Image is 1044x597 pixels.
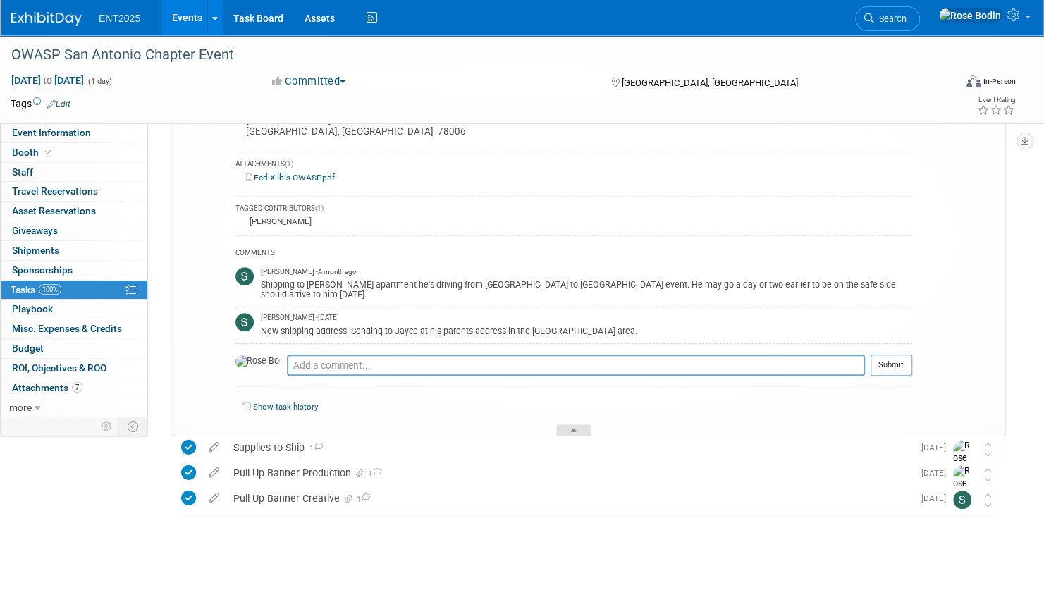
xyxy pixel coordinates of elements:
span: 100% [39,284,61,295]
img: Rose Bodin [953,440,974,490]
span: [DATE] [DATE] [11,74,85,87]
span: 1 [355,495,370,504]
div: COMMENTS [235,247,912,261]
td: Personalize Event Tab Strip [94,417,119,436]
a: Playbook [1,300,147,319]
span: [DATE] [921,493,953,503]
a: Fed X lbls OWASP.pdf [246,173,335,183]
span: more [9,402,32,413]
a: Edit [47,99,70,109]
a: Travel Reservations [1,182,147,201]
a: Attachments7 [1,378,147,398]
img: Rose Bodin [235,355,280,368]
i: Move task [985,468,992,481]
span: Staff [12,166,33,178]
a: Sponsorships [1,261,147,280]
div: Pull Up Banner Creative [226,486,913,510]
img: Rose Bodin [938,8,1002,23]
span: [GEOGRAPHIC_DATA], [GEOGRAPHIC_DATA] [621,78,797,88]
div: In-Person [983,76,1016,87]
span: Travel Reservations [12,185,98,197]
span: [DATE] [921,443,953,453]
span: (1 day) [87,77,112,86]
a: Search [855,6,920,31]
a: Staff [1,163,147,182]
div: Event Rating [977,97,1015,104]
a: Shipments [1,241,147,260]
div: New shipping address. Sending to Jayce at his parents address in the [GEOGRAPHIC_DATA] area. [261,324,912,337]
div: OWASP San Antonio Chapter Event [6,42,931,68]
span: Attachments [12,382,82,393]
i: Move task [985,443,992,456]
span: Shipments [12,245,59,256]
img: ExhibitDay [11,12,82,26]
span: Tasks [11,284,61,295]
span: ENT2025 [99,13,140,24]
div: TAGGED CONTRIBUTORS [235,204,912,216]
span: 1 [366,469,381,479]
span: to [41,75,54,86]
img: Stephanie Silva [953,491,971,509]
a: Budget [1,339,147,358]
span: Budget [12,343,44,354]
span: Giveaways [12,225,58,236]
button: Committed [267,74,351,89]
a: Tasks100% [1,281,147,300]
i: Booth reservation complete [45,148,52,156]
div: Supplies to Ship [226,436,913,460]
div: [PERSON_NAME] [246,216,312,226]
a: Giveaways [1,221,147,240]
div: ATTACHMENTS [235,159,912,171]
span: [PERSON_NAME] - [DATE] [261,313,339,323]
span: Event Information [12,127,91,138]
span: 7 [72,382,82,393]
span: Search [874,13,907,24]
a: Event Information [1,123,147,142]
span: Booth [12,147,55,158]
a: ROI, Objectives & ROO [1,359,147,378]
span: Asset Reservations [12,205,96,216]
td: Toggle Event Tabs [119,417,148,436]
span: [DATE] [921,468,953,478]
a: more [1,398,147,417]
i: Move task [985,493,992,507]
a: Booth [1,143,147,162]
span: Sponsorships [12,264,73,276]
span: Misc. Expenses & Credits [12,323,122,334]
a: Show task history [253,402,318,412]
td: Tags [11,97,70,111]
img: Rose Bodin [953,465,974,515]
a: edit [202,492,226,505]
a: edit [202,467,226,479]
img: Format-Inperson.png [966,75,981,87]
div: Shipping to [PERSON_NAME] apartment he's driving from [GEOGRAPHIC_DATA] to [GEOGRAPHIC_DATA] even... [261,277,912,300]
img: Stephanie Silva [235,267,254,285]
a: Asset Reservations [1,202,147,221]
span: (1) [315,204,324,212]
a: Misc. Expenses & Credits [1,319,147,338]
img: Stephanie Silva [235,313,254,331]
a: edit [202,441,226,454]
div: Pull Up Banner Production [226,461,913,485]
span: Playbook [12,303,53,314]
span: (1) [285,160,293,168]
span: [PERSON_NAME] - A month ago [261,267,357,277]
div: Event Format [866,73,1016,94]
button: Submit [871,355,912,376]
span: 1 [305,444,323,453]
span: ROI, Objectives & ROO [12,362,106,374]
